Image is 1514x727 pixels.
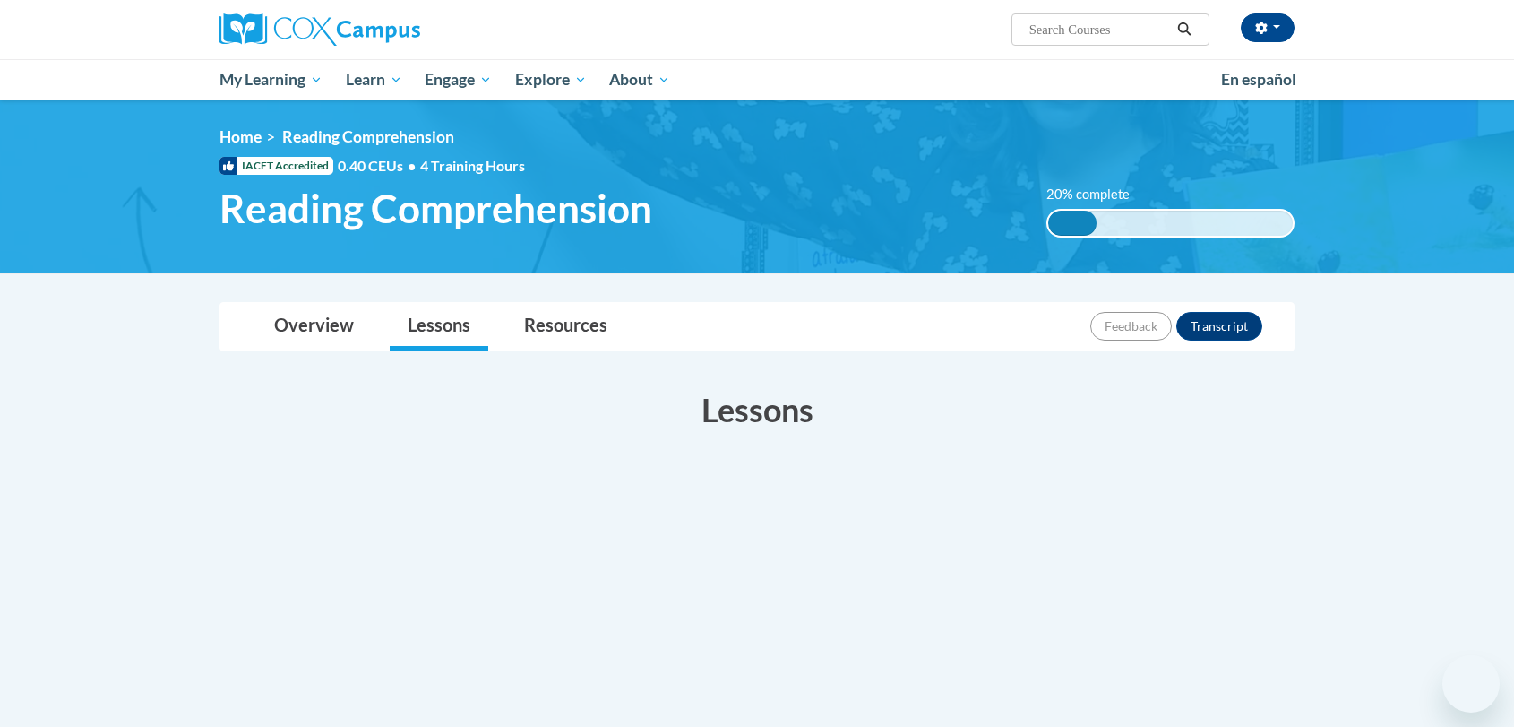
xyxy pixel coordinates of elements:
span: Reading Comprehension [282,127,454,146]
span: Engage [425,69,492,91]
button: Transcript [1176,312,1262,341]
a: My Learning [208,59,334,100]
a: Engage [413,59,503,100]
input: Search Courses [1028,19,1171,40]
span: 4 Training Hours [420,157,525,174]
img: Cox Campus [219,13,420,46]
a: About [598,59,683,100]
a: Home [219,127,262,146]
span: En español [1221,70,1296,89]
button: Search [1171,19,1198,40]
span: Explore [515,69,587,91]
a: Lessons [390,303,488,351]
div: 20% complete [1048,211,1097,236]
button: Account Settings [1241,13,1295,42]
a: Cox Campus [219,13,560,46]
span: Reading Comprehension [219,185,652,232]
span: IACET Accredited [219,157,333,175]
span: My Learning [219,69,323,91]
a: Resources [506,303,625,351]
a: Overview [256,303,372,351]
a: En español [1209,61,1308,99]
a: Learn [334,59,414,100]
h3: Lessons [219,387,1295,432]
button: Feedback [1090,312,1172,341]
label: 20% complete [1046,185,1149,204]
div: Main menu [193,59,1321,100]
span: 0.40 CEUs [338,156,420,176]
span: Learn [346,69,402,91]
iframe: Button to launch messaging window [1442,655,1500,713]
span: • [408,157,416,174]
a: Explore [503,59,598,100]
span: About [609,69,670,91]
